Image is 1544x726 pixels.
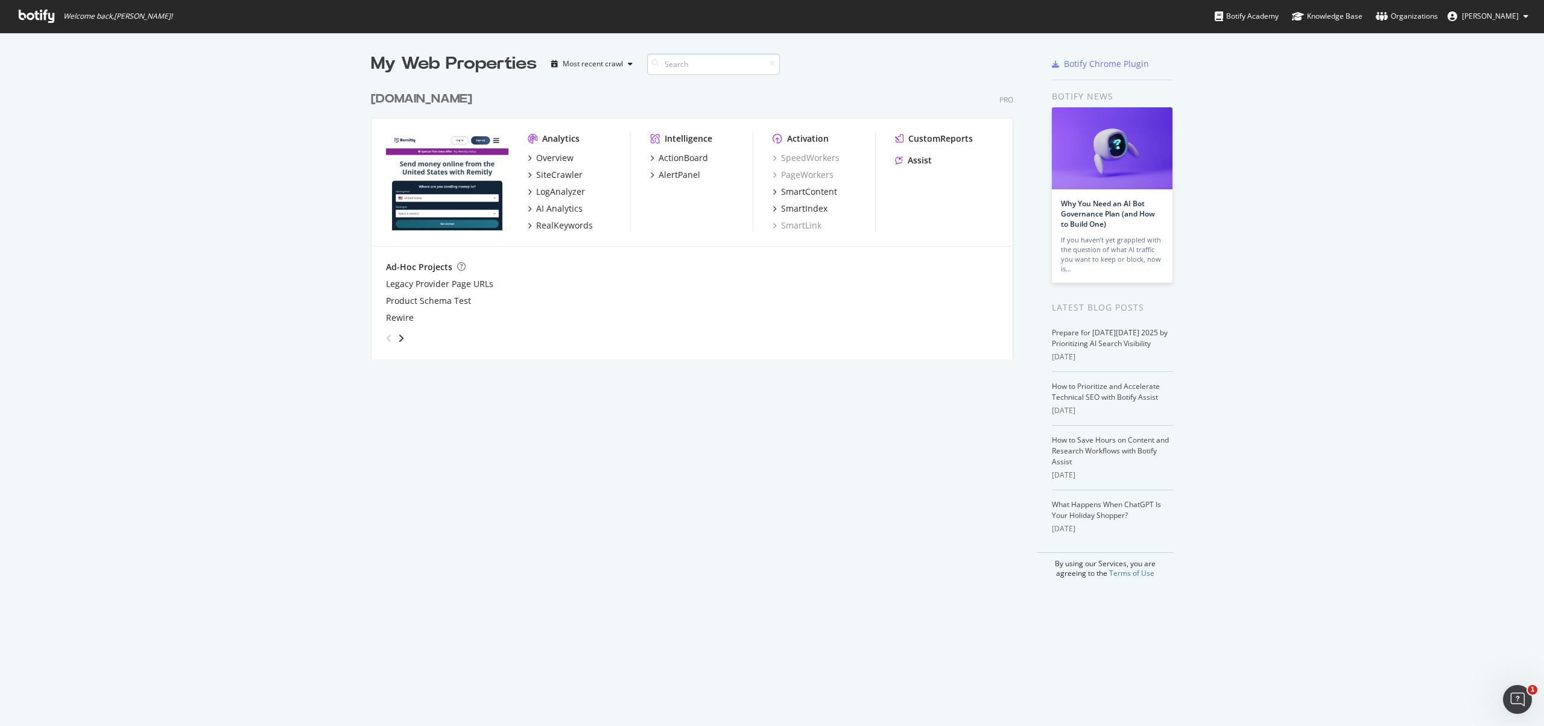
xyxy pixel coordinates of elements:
[381,329,397,348] div: angle-left
[1052,435,1169,467] a: How to Save Hours on Content and Research Workflows with Botify Assist
[1052,499,1161,520] a: What Happens When ChatGPT Is Your Holiday Shopper?
[1052,523,1173,534] div: [DATE]
[1037,552,1173,578] div: By using our Services, you are agreeing to the
[773,186,837,198] a: SmartContent
[1061,235,1163,274] div: If you haven’t yet grappled with the question of what AI traffic you want to keep or block, now is…
[895,154,932,166] a: Assist
[371,52,537,76] div: My Web Properties
[546,54,638,74] button: Most recent crawl
[773,219,821,232] a: SmartLink
[908,133,973,145] div: CustomReports
[528,219,593,232] a: RealKeywords
[386,261,452,273] div: Ad-Hoc Projects
[1052,470,1173,481] div: [DATE]
[1052,90,1173,103] div: Botify news
[1064,58,1149,70] div: Botify Chrome Plugin
[1052,352,1173,362] div: [DATE]
[1061,198,1155,229] a: Why You Need an AI Bot Governance Plan (and How to Build One)
[563,60,623,68] div: Most recent crawl
[536,219,593,232] div: RealKeywords
[787,133,829,145] div: Activation
[1052,58,1149,70] a: Botify Chrome Plugin
[1503,685,1532,714] iframe: Intercom live chat
[781,203,827,215] div: SmartIndex
[536,203,583,215] div: AI Analytics
[536,186,585,198] div: LogAnalyzer
[650,152,708,164] a: ActionBoard
[63,11,172,21] span: Welcome back, [PERSON_NAME] !
[386,312,414,324] a: Rewire
[1438,7,1538,26] button: [PERSON_NAME]
[371,90,472,108] div: [DOMAIN_NAME]
[386,295,471,307] a: Product Schema Test
[908,154,932,166] div: Assist
[1292,10,1362,22] div: Knowledge Base
[650,169,700,181] a: AlertPanel
[536,169,583,181] div: SiteCrawler
[1462,11,1519,21] span: Piotr Dziula
[528,169,583,181] a: SiteCrawler
[371,76,1023,359] div: grid
[528,152,574,164] a: Overview
[1052,405,1173,416] div: [DATE]
[386,133,508,230] img: remitly.com
[397,332,405,344] div: angle-right
[386,278,493,290] a: Legacy Provider Page URLs
[773,203,827,215] a: SmartIndex
[1528,685,1537,695] span: 1
[1052,381,1160,402] a: How to Prioritize and Accelerate Technical SEO with Botify Assist
[647,54,780,75] input: Search
[528,186,585,198] a: LogAnalyzer
[1215,10,1279,22] div: Botify Academy
[773,169,834,181] a: PageWorkers
[659,169,700,181] div: AlertPanel
[1052,327,1168,349] a: Prepare for [DATE][DATE] 2025 by Prioritizing AI Search Visibility
[528,203,583,215] a: AI Analytics
[1109,568,1154,578] a: Terms of Use
[999,95,1013,105] div: Pro
[659,152,708,164] div: ActionBoard
[665,133,712,145] div: Intelligence
[781,186,837,198] div: SmartContent
[1052,107,1172,189] img: Why You Need an AI Bot Governance Plan (and How to Build One)
[1052,301,1173,314] div: Latest Blog Posts
[371,90,477,108] a: [DOMAIN_NAME]
[773,152,840,164] a: SpeedWorkers
[536,152,574,164] div: Overview
[542,133,580,145] div: Analytics
[895,133,973,145] a: CustomReports
[1376,10,1438,22] div: Organizations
